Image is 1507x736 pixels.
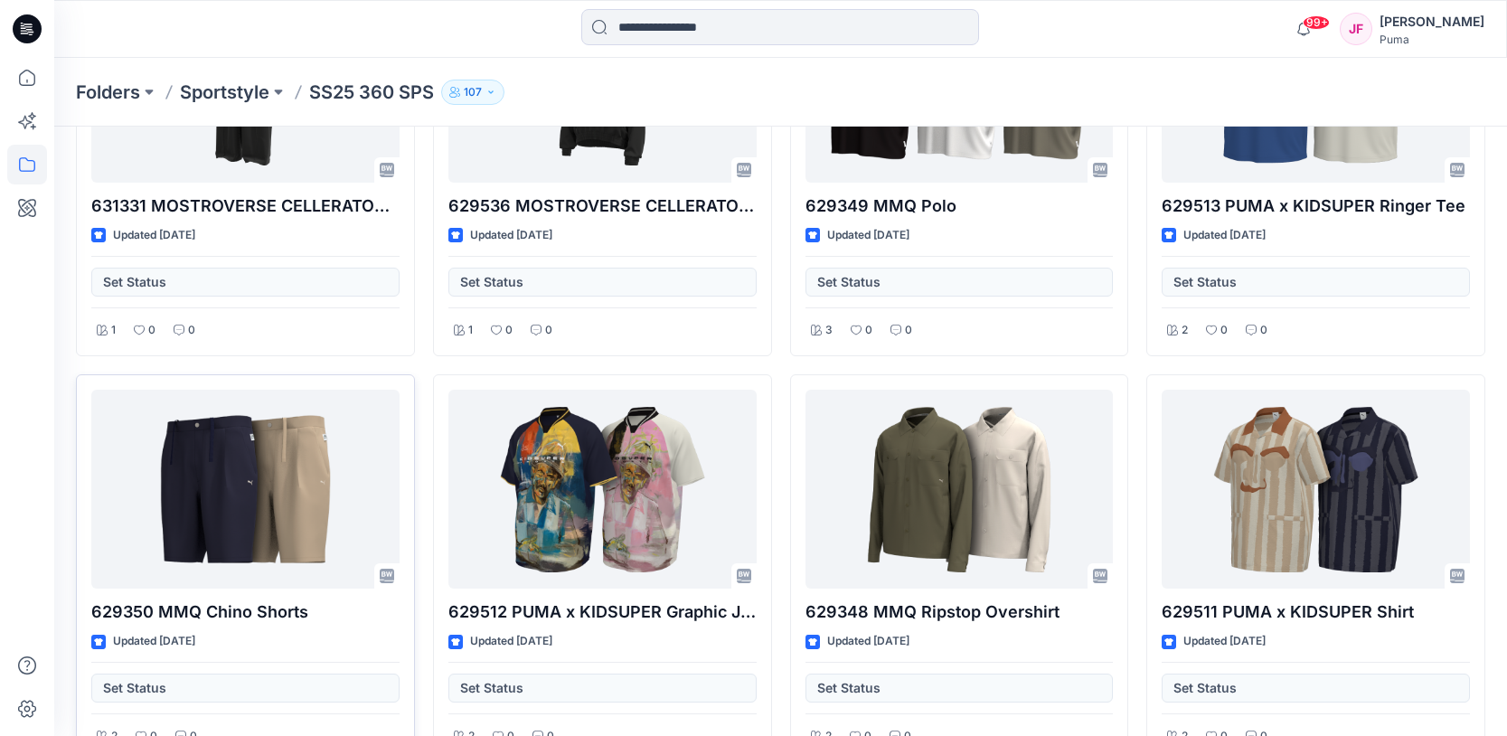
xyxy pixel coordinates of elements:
[468,321,473,340] p: 1
[76,80,140,105] a: Folders
[113,226,195,245] p: Updated [DATE]
[505,321,513,340] p: 0
[905,321,912,340] p: 0
[111,321,116,340] p: 1
[865,321,872,340] p: 0
[805,599,1114,625] p: 629348 MMQ Ripstop Overshirt
[464,82,482,102] p: 107
[1162,193,1470,219] p: 629513 PUMA x KIDSUPER Ringer Tee
[448,599,757,625] p: 629512 PUMA x KIDSUPER Graphic Jersey
[1182,321,1188,340] p: 2
[441,80,504,105] button: 107
[805,390,1114,589] a: 629348 MMQ Ripstop Overshirt
[91,599,400,625] p: 629350 MMQ Chino Shorts
[91,390,400,589] a: 629350 MMQ Chino Shorts
[1380,11,1484,33] div: [PERSON_NAME]
[1303,15,1330,30] span: 99+
[470,226,552,245] p: Updated [DATE]
[309,80,434,105] p: SS25 360 SPS
[805,193,1114,219] p: 629349 MMQ Polo
[545,321,552,340] p: 0
[91,193,400,219] p: 631331 MOSTROVERSE CELLERATOR Ripstop Pants
[113,632,195,651] p: Updated [DATE]
[1340,13,1372,45] div: JF
[825,321,833,340] p: 3
[1183,632,1266,651] p: Updated [DATE]
[470,632,552,651] p: Updated [DATE]
[1162,390,1470,589] a: 629511 PUMA x KIDSUPER Shirt
[1183,226,1266,245] p: Updated [DATE]
[448,193,757,219] p: 629536 MOSTROVERSE CELLERATOR Ripstop Jacket
[827,226,909,245] p: Updated [DATE]
[1260,321,1267,340] p: 0
[827,632,909,651] p: Updated [DATE]
[180,80,269,105] a: Sportstyle
[148,321,155,340] p: 0
[1162,599,1470,625] p: 629511 PUMA x KIDSUPER Shirt
[1380,33,1484,46] div: Puma
[1220,321,1228,340] p: 0
[188,321,195,340] p: 0
[448,390,757,589] a: 629512 PUMA x KIDSUPER Graphic Jersey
